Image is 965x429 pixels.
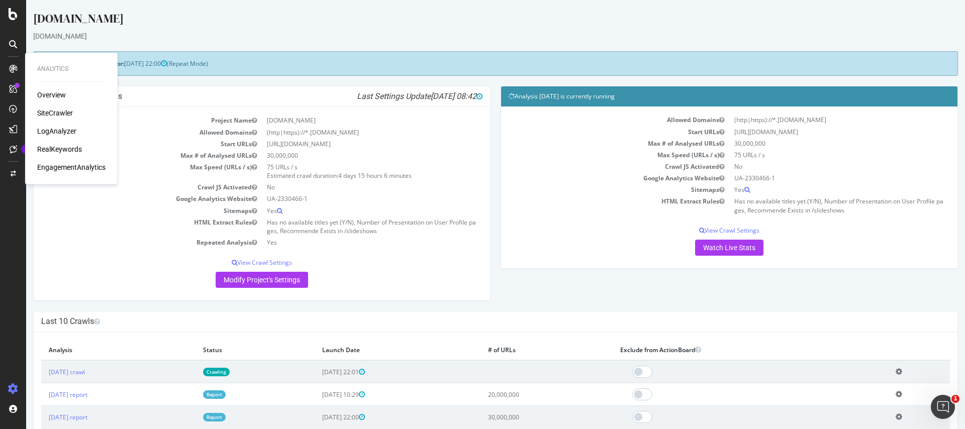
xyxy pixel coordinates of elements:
[236,237,456,248] td: Yes
[177,390,200,399] a: Report
[15,138,236,150] td: Start URLs
[482,172,703,184] td: Google Analytics Website
[37,162,106,172] a: EngagementAnalytics
[703,149,924,161] td: 75 URLs / s
[21,145,30,154] div: Tooltip anchor
[15,181,236,193] td: Crawl JS Activated
[15,161,236,181] td: Max Speed (URLs / s)
[703,195,924,216] td: Has no available titles yet (Y/N), Number of Presentation on User Profile pages, Recommende Exist...
[331,91,456,101] i: Last Settings Update
[296,390,339,399] span: [DATE] 10:29
[236,138,456,150] td: [URL][DOMAIN_NAME]
[236,193,456,204] td: UA-2330466-1
[236,150,456,161] td: 30,000,000
[23,413,61,421] a: [DATE] report
[931,395,955,419] iframe: Intercom live chat
[236,115,456,126] td: [DOMAIN_NAME]
[98,59,141,68] span: [DATE] 22:00
[482,126,703,138] td: Start URLs
[236,161,456,181] td: 75 URLs / s Estimated crawl duration:
[296,413,339,421] span: [DATE] 22:00
[454,406,587,428] td: 30,000,000
[703,138,924,149] td: 30,000,000
[587,340,861,360] th: Exclude from ActionBoard
[15,115,236,126] td: Project Name
[296,368,339,376] span: [DATE] 22:01
[482,161,703,172] td: Crawl JS Activated
[482,226,924,235] p: View Crawl Settings
[454,340,587,360] th: # of URLs
[15,193,236,204] td: Google Analytics Website
[951,395,959,403] span: 1
[482,91,924,101] h4: Analysis [DATE] is currently running
[7,51,932,76] div: (Repeat Mode)
[405,91,456,101] span: [DATE] 08:42
[37,126,76,136] a: LogAnalyzer
[169,340,289,360] th: Status
[236,205,456,217] td: Yes
[37,65,106,73] div: Analytics
[37,144,82,154] a: RealKeywords
[23,368,59,376] a: [DATE] crawl
[37,108,73,118] a: SiteCrawler
[7,10,932,31] div: [DOMAIN_NAME]
[7,31,932,41] div: [DOMAIN_NAME]
[15,237,236,248] td: Repeated Analysis
[15,217,236,237] td: HTML Extract Rules
[703,184,924,195] td: Yes
[482,195,703,216] td: HTML Extract Rules
[189,272,282,288] a: Modify Project's Settings
[482,114,703,126] td: Allowed Domains
[703,126,924,138] td: [URL][DOMAIN_NAME]
[15,340,169,360] th: Analysis
[669,240,737,256] a: Watch Live Stats
[482,149,703,161] td: Max Speed (URLs / s)
[482,138,703,149] td: Max # of Analysed URLs
[703,172,924,184] td: UA-2330466-1
[37,90,66,100] a: Overview
[236,217,456,237] td: Has no available titles yet (Y/N), Number of Presentation on User Profile pages, Recommende Exist...
[236,181,456,193] td: No
[703,161,924,172] td: No
[15,205,236,217] td: Sitemaps
[15,91,456,101] h4: Project Global Settings
[454,383,587,406] td: 20,000,000
[15,150,236,161] td: Max # of Analysed URLs
[15,127,236,138] td: Allowed Domains
[15,59,98,68] strong: Next Launch Scheduled for:
[23,390,61,399] a: [DATE] report
[288,340,454,360] th: Launch Date
[703,114,924,126] td: (http|https)://*.[DOMAIN_NAME]
[177,368,204,376] a: Crawling
[482,184,703,195] td: Sitemaps
[177,413,200,421] a: Report
[312,171,385,180] span: 4 days 15 hours 6 minutes
[236,127,456,138] td: (http|https)://*.[DOMAIN_NAME]
[15,316,924,327] h4: Last 10 Crawls
[15,258,456,267] p: View Crawl Settings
